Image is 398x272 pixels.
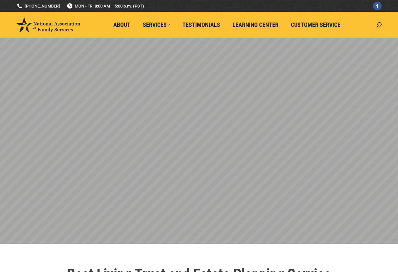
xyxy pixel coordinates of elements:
a: About [109,19,135,31]
span: Customer Service [291,21,340,28]
a: Learning Center [228,19,283,31]
span: Testimonials [182,21,220,28]
a: Customer Service [286,19,345,31]
span: About [113,21,130,28]
a: [PHONE_NUMBER] [16,3,60,9]
img: National Association of Family Services [16,17,80,32]
span: MON - FRI 8:00 AM – 5:00 p.m. (PST) [66,3,144,9]
a: Testimonials [178,19,225,31]
span: Learning Center [233,21,278,28]
a: Facebook page opens in new window [373,2,382,10]
span: Services [143,21,170,28]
